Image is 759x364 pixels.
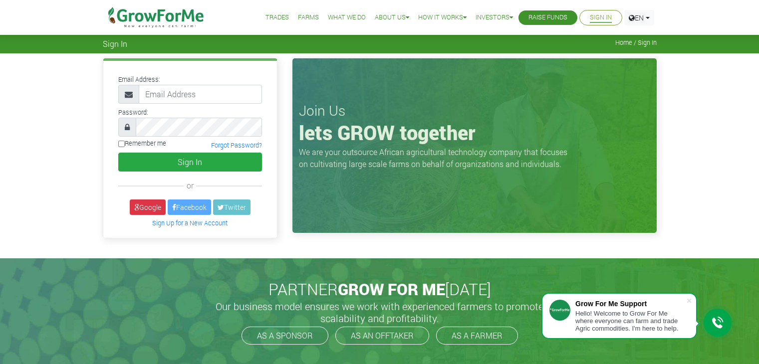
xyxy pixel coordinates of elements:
[375,12,409,23] a: About Us
[328,12,366,23] a: What We Do
[436,327,518,345] a: AS A FARMER
[130,199,166,215] a: Google
[103,39,127,48] span: Sign In
[118,75,160,84] label: Email Address:
[242,327,328,345] a: AS A SPONSOR
[575,310,686,332] div: Hello! Welcome to Grow For Me where everyone can farm and trade Agric commodities. I'm here to help.
[118,153,262,172] button: Sign In
[299,146,573,170] p: We are your outsource African agricultural technology company that focuses on cultivating large s...
[335,327,429,345] a: AS AN OFFTAKER
[299,102,650,119] h3: Join Us
[418,12,467,23] a: How it Works
[528,12,567,23] a: Raise Funds
[590,12,612,23] a: Sign In
[476,12,513,23] a: Investors
[107,280,653,299] h2: PARTNER [DATE]
[118,141,125,147] input: Remember me
[624,10,654,25] a: EN
[299,121,650,145] h1: lets GROW together
[118,139,166,148] label: Remember me
[118,108,148,117] label: Password:
[265,12,289,23] a: Trades
[205,300,554,324] h5: Our business model ensures we work with experienced farmers to promote scalability and profitabil...
[211,141,262,149] a: Forgot Password?
[152,219,228,227] a: Sign Up for a New Account
[118,180,262,191] div: or
[139,85,262,104] input: Email Address
[338,278,445,300] span: GROW FOR ME
[575,300,686,308] div: Grow For Me Support
[298,12,319,23] a: Farms
[615,39,657,46] span: Home / Sign In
